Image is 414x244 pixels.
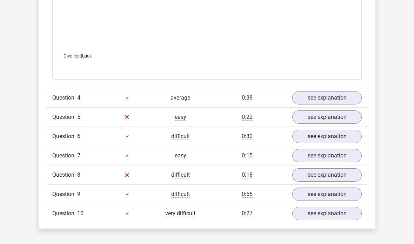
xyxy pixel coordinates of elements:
[171,95,190,102] span: average
[171,191,190,198] span: difficult
[175,114,186,121] span: easy
[242,191,253,198] span: 0:55
[292,169,362,182] a: see explanation
[52,133,77,141] span: Question
[165,210,195,217] span: very difficult
[52,190,77,199] span: Question
[171,133,190,140] span: difficult
[77,172,80,178] span: 8
[64,54,92,59] span: Give feedback
[242,210,253,217] span: 0:27
[77,152,80,159] span: 7
[175,152,186,160] span: easy
[52,113,77,122] span: Question
[242,95,253,102] span: 0:38
[292,91,362,105] a: see explanation
[242,114,253,121] span: 0:22
[52,171,77,179] span: Question
[242,172,253,179] span: 0:18
[77,191,80,198] span: 9
[77,210,84,217] span: 10
[77,133,80,140] span: 6
[292,207,362,221] a: see explanation
[52,152,77,160] span: Question
[242,133,253,140] span: 0:30
[292,130,362,143] a: see explanation
[242,152,253,160] span: 0:15
[292,111,362,124] a: see explanation
[52,94,77,102] span: Question
[77,114,80,121] span: 5
[77,95,80,101] span: 4
[292,149,362,163] a: see explanation
[292,188,362,201] a: see explanation
[171,172,190,179] span: difficult
[52,210,77,218] span: Question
